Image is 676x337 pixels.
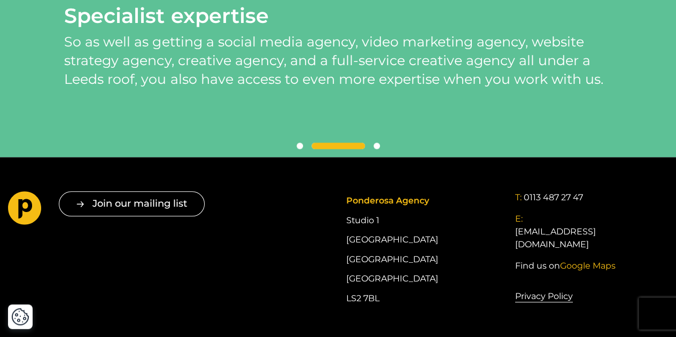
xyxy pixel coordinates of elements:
a: [EMAIL_ADDRESS][DOMAIN_NAME] [515,225,668,251]
a: Find us onGoogle Maps [515,260,616,272]
div: Studio 1 [GEOGRAPHIC_DATA] [GEOGRAPHIC_DATA] [GEOGRAPHIC_DATA] LS2 7BL [346,191,499,308]
span: Ponderosa Agency [346,195,429,206]
a: 0113 487 27 47 [524,191,583,204]
span: T: [515,192,522,202]
button: Join our mailing list [59,191,205,216]
button: Cookie Settings [11,308,29,326]
a: Go to homepage [8,191,42,229]
span: E: [515,214,523,224]
div: Specialist expertise [64,4,611,28]
span: Google Maps [560,261,616,271]
p: So as well as getting a social media agency, video marketing agency, website strategy agency, cre... [64,33,611,89]
img: Revisit consent button [11,308,29,326]
a: Privacy Policy [515,289,573,303]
